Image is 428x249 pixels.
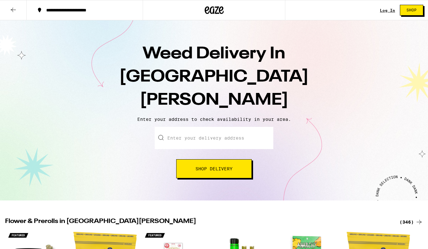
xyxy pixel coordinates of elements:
[380,8,395,12] div: Log In
[155,127,273,149] input: Enter your delivery address
[6,117,422,122] p: Enter your address to check availability in your area.
[176,159,252,178] button: Shop Delivery
[119,69,309,108] span: [GEOGRAPHIC_DATA][PERSON_NAME]
[103,43,325,112] h1: Weed Delivery In
[195,167,233,171] span: Shop Delivery
[5,218,392,226] h2: Flower & Prerolls in [GEOGRAPHIC_DATA][PERSON_NAME]
[400,5,423,16] button: Shop
[406,8,417,12] span: Shop
[400,218,423,226] a: (346)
